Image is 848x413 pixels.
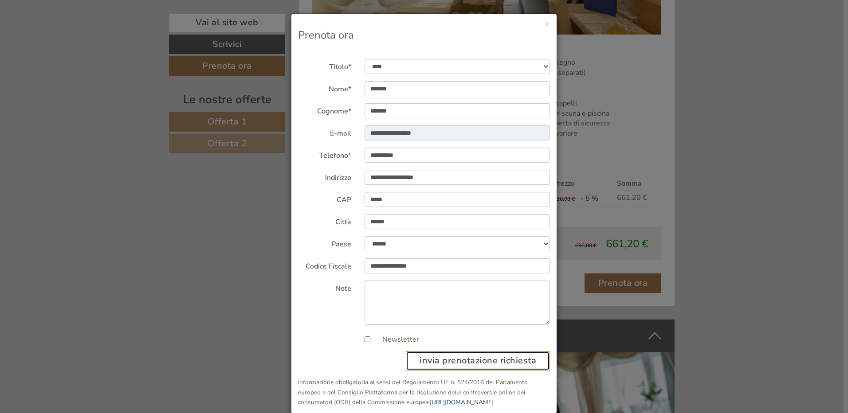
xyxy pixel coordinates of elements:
label: Note [291,281,358,294]
div: [DATE] [158,7,192,22]
div: Buon giorno, come possiamo aiutarla? [7,24,139,51]
label: Nome* [291,81,358,94]
small: Informazione obbligatoria ai sensi del Regolamento UE n. 524/2016 del Parlamento europeo e del Co... [298,378,528,407]
h3: Prenota ora [298,29,550,41]
label: Indirizzo [291,170,358,183]
small: 07:33 [13,43,134,49]
label: Cognome* [291,103,358,117]
label: Codice Fiscale [291,258,358,272]
label: Telefono* [291,148,358,161]
button: invia prenotazione richiesta [406,351,550,370]
label: E-mail [291,125,358,139]
button: × [544,19,550,29]
label: CAP [291,192,358,205]
label: Paese [291,236,358,249]
a: [URL][DOMAIN_NAME] [430,398,494,406]
button: Invia [302,230,350,249]
label: Titolo* [291,59,358,72]
label: Città [291,214,358,227]
div: Hotel Kristall [13,26,134,33]
label: Newsletter [373,335,419,345]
